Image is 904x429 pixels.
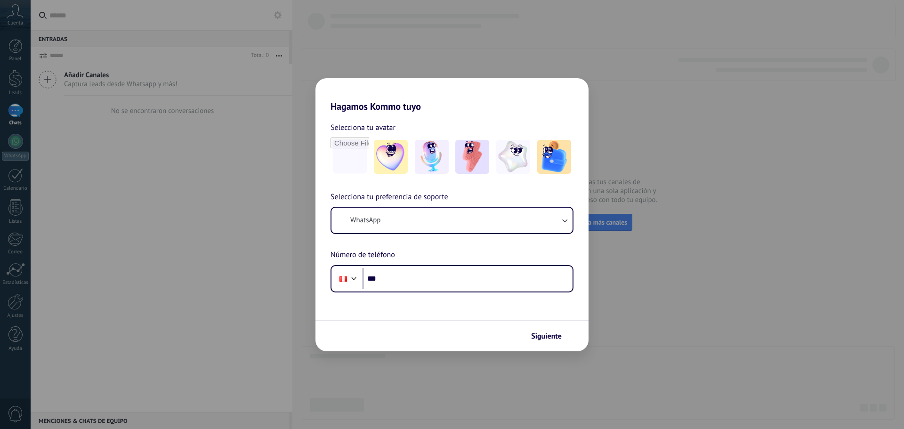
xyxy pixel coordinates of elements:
img: -5.jpeg [537,140,571,174]
div: Peru: + 51 [334,269,352,289]
span: Número de teléfono [331,249,395,261]
span: Selecciona tu avatar [331,121,395,134]
span: WhatsApp [350,216,380,225]
img: -3.jpeg [455,140,489,174]
img: -2.jpeg [415,140,449,174]
button: Siguiente [527,328,574,344]
span: Siguiente [531,333,562,340]
h2: Hagamos Kommo tuyo [315,78,589,112]
img: -1.jpeg [374,140,408,174]
span: Selecciona tu preferencia de soporte [331,191,448,203]
button: WhatsApp [331,208,573,233]
img: -4.jpeg [496,140,530,174]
